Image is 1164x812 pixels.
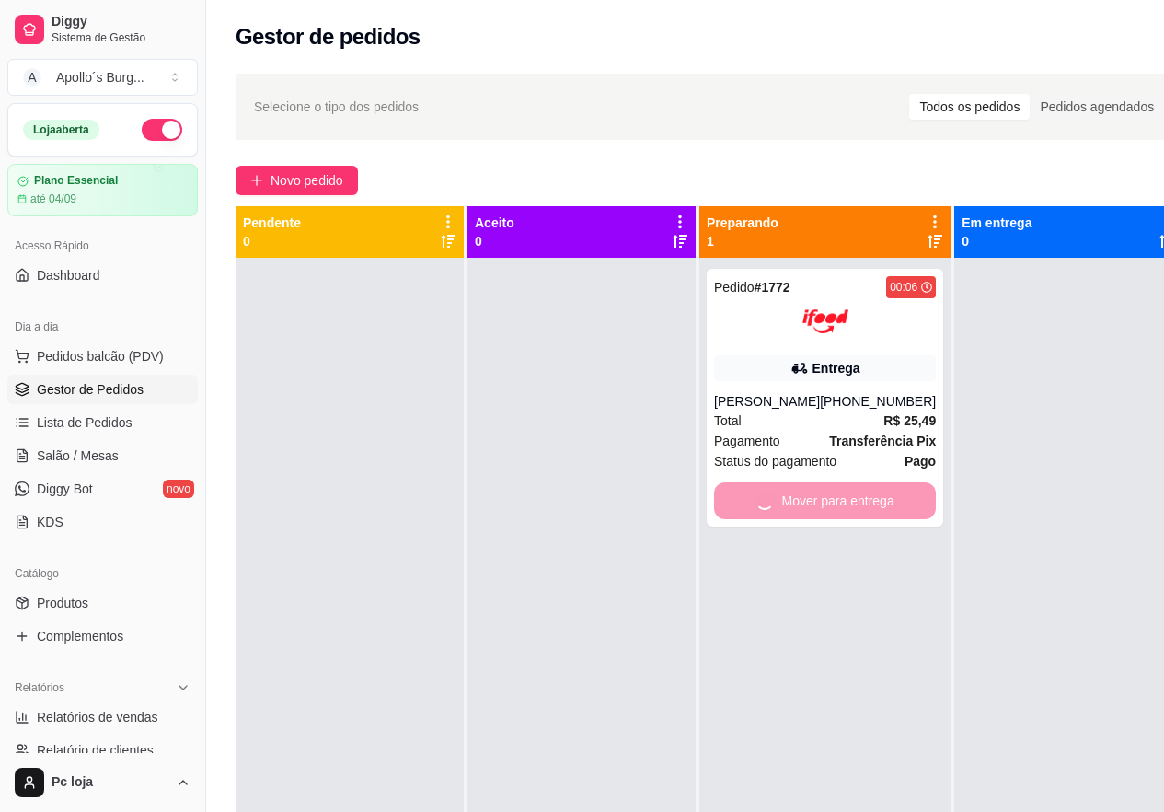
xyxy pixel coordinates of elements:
a: Diggy Botnovo [7,474,198,504]
div: [PERSON_NAME] [714,392,820,411]
p: Pendente [243,214,301,232]
button: Novo pedido [236,166,358,195]
p: Aceito [475,214,514,232]
a: Plano Essencialaté 04/09 [7,164,198,216]
a: DiggySistema de Gestão [7,7,198,52]
a: Dashboard [7,261,198,290]
span: Relatórios [15,680,64,695]
strong: Transferência Pix [829,434,936,448]
span: Complementos [37,627,123,645]
span: Diggy [52,14,190,30]
button: Pedidos balcão (PDV) [7,342,198,371]
strong: Pago [905,454,936,469]
article: até 04/09 [30,191,76,206]
span: Lista de Pedidos [37,413,133,432]
a: Produtos [7,588,198,618]
div: Catálogo [7,559,198,588]
span: Dashboard [37,266,100,284]
span: Status do pagamento [714,451,836,471]
span: Pedido [714,280,755,295]
div: 00:06 [890,280,917,295]
span: Relatório de clientes [37,741,154,760]
div: Entrega [812,359,860,377]
div: Loja aberta [23,120,99,140]
a: Lista de Pedidos [7,408,198,437]
span: Sistema de Gestão [52,30,190,45]
div: Apollo´s Burg ... [56,68,144,87]
div: Acesso Rápido [7,231,198,261]
button: Alterar Status [142,119,182,141]
div: [PHONE_NUMBER] [820,392,936,411]
div: Dia a dia [7,312,198,342]
div: Pedidos agendados [1030,94,1164,120]
span: Diggy Bot [37,480,93,498]
span: Relatórios de vendas [37,708,158,726]
a: Relatórios de vendas [7,702,198,732]
button: Pc loja [7,760,198,805]
p: 0 [962,232,1031,250]
span: Total [714,411,742,431]
a: Relatório de clientes [7,736,198,765]
p: 0 [243,232,301,250]
p: Em entrega [962,214,1031,232]
article: Plano Essencial [34,174,118,188]
span: Salão / Mesas [37,447,119,465]
div: Todos os pedidos [909,94,1030,120]
span: Produtos [37,594,88,612]
p: 0 [475,232,514,250]
span: A [23,68,41,87]
h2: Gestor de pedidos [236,22,421,52]
button: Select a team [7,59,198,96]
a: Salão / Mesas [7,441,198,470]
span: Pedidos balcão (PDV) [37,347,164,365]
span: Gestor de Pedidos [37,380,144,399]
a: Gestor de Pedidos [7,375,198,404]
span: Novo pedido [271,170,343,191]
a: Complementos [7,621,198,651]
span: Pc loja [52,774,168,791]
span: plus [250,174,263,187]
p: 1 [707,232,778,250]
span: KDS [37,513,63,531]
p: Preparando [707,214,778,232]
img: ifood [802,298,848,344]
span: Selecione o tipo dos pedidos [254,97,419,117]
strong: # 1772 [755,280,790,295]
strong: R$ 25,49 [883,413,936,428]
a: KDS [7,507,198,537]
span: Pagamento [714,431,780,451]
